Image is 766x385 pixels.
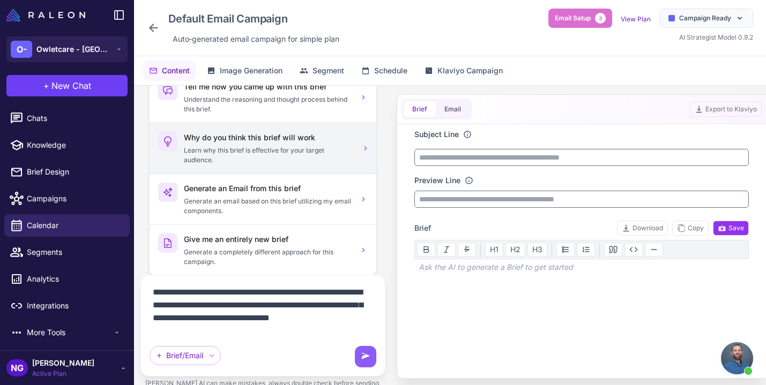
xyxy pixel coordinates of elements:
span: Campaigns [27,193,121,205]
span: Brief Design [27,166,121,178]
button: Brief [404,101,436,117]
button: Segment [293,61,351,81]
span: 3 [595,13,606,24]
span: Integrations [27,300,121,312]
button: H1 [485,243,503,256]
button: H3 [527,243,547,256]
img: Raleon Logo [6,9,85,21]
div: Open chat [721,342,753,374]
span: Auto‑generated email campaign for simple plan [173,33,339,45]
a: Brief Design [4,161,130,183]
button: Copy [672,221,709,236]
a: Integrations [4,295,130,317]
span: Klaviyo Campaign [437,65,503,77]
span: Save [718,223,744,233]
button: H2 [505,243,525,256]
button: Image Generation [200,61,289,81]
a: Calendar [4,214,130,237]
span: Owletcare - [GEOGRAPHIC_DATA] [36,43,111,55]
span: Segments [27,246,121,258]
div: Brief/Email [150,346,221,365]
span: Email Setup [555,13,591,23]
span: Calendar [27,220,121,231]
button: Content [143,61,196,81]
h3: Give me an entirely new brief [184,233,353,245]
button: Download [617,221,668,236]
a: View Plan [621,15,651,23]
h3: Why do you think this brief will work [184,132,353,144]
button: Export to Klaviyo [690,102,762,117]
span: Knowledge [27,139,121,151]
label: Preview Line [414,175,460,186]
span: Segment [313,65,344,77]
p: Generate an email based on this brief utilizing my email components. [184,197,353,216]
a: Knowledge [4,134,130,156]
label: Subject Line [414,129,459,140]
h3: Tell me how you came up with this brief [184,81,353,93]
span: Active Plan [32,369,94,379]
span: Copy [677,223,704,233]
a: Analytics [4,268,130,290]
span: Analytics [27,273,121,285]
button: Email Setup3 [548,9,612,28]
span: AI Strategist Model 0.9.2 [679,33,753,41]
span: Image Generation [220,65,282,77]
span: Content [162,65,190,77]
a: Campaigns [4,187,130,210]
span: More Tools [27,327,113,338]
p: Generate a completely different approach for this campaign. [184,247,353,267]
h3: Generate an Email from this brief [184,183,353,194]
button: +New Chat [6,75,128,96]
div: O- [11,41,32,58]
a: Segments [4,241,130,263]
div: Click to edit campaign name [164,9,344,29]
button: Klaviyo Campaign [418,61,509,81]
span: [PERSON_NAME] [32,357,94,369]
span: Chats [27,112,121,124]
span: Campaign Ready [679,13,731,23]
span: New Chat [51,79,91,92]
div: NG [6,359,28,376]
button: Schedule [355,61,414,81]
span: Brief [414,222,431,234]
span: Schedule [374,65,407,77]
p: Understand the reasoning and thought process behind this brief. [184,95,353,114]
div: Click to edit description [168,31,344,47]
a: Chats [4,107,130,130]
button: O-Owletcare - [GEOGRAPHIC_DATA] [6,36,128,62]
button: Email [436,101,470,117]
p: Learn why this brief is effective for your target audience. [184,146,353,165]
button: Save [713,221,749,236]
span: + [43,79,49,92]
a: Raleon Logo [6,9,90,21]
div: Ask the AI to generate a Brief to get started [414,259,749,275]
